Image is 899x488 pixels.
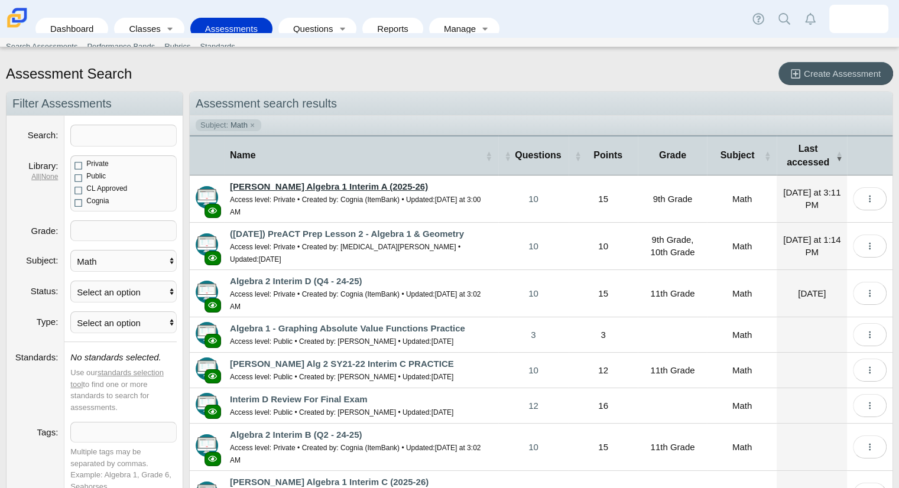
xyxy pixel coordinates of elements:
button: More options [853,235,887,258]
span: Subject: [200,120,228,131]
a: [PERSON_NAME] Algebra 1 Interim C (2025-26) [230,477,429,487]
a: Algebra 2 Interim B (Q2 - 24-25) [230,430,362,440]
a: All [31,173,39,181]
tags: ​ [70,220,177,241]
a: 3 [498,317,569,352]
td: Math [707,353,777,388]
time: Mar 8, 2022 at 2:20 PM [431,373,454,381]
label: Type [37,317,59,327]
td: 11th Grade [638,424,707,471]
span: Questions : Activate to sort [504,150,511,162]
h1: Assessment Search [6,64,132,84]
img: type-advanced.svg [196,393,218,415]
time: Sep 29, 2025 at 1:14 PM [783,235,840,257]
a: Standards [195,38,239,56]
a: Assessments [196,18,267,40]
span: Create Assessment [804,69,881,79]
a: Manage [435,18,477,40]
a: [PERSON_NAME] Alg 2 SY21-22 Interim C PRACTICE [230,359,454,369]
img: type-advanced.svg [196,434,218,457]
td: 15 [569,175,638,223]
time: May 30, 2022 at 9:23 AM [431,408,454,417]
a: 10 [498,353,569,388]
a: Algebra 1 - Graphing Absolute Value Functions Practice [230,323,465,333]
dfn: | [12,172,58,182]
label: Library [28,161,58,171]
span: Points : Activate to sort [575,150,582,162]
img: Carmen School of Science & Technology [5,5,30,30]
a: Algebra 2 Interim D (Q4 - 24-25) [230,276,362,286]
label: Standards [15,352,59,362]
td: 15 [569,270,638,317]
label: Search [28,130,59,140]
a: Create Assessment [778,62,893,85]
a: Toggle expanded [334,18,350,40]
td: Math [707,424,777,471]
a: cristian.hernandez.vZWwJa [829,5,888,33]
time: Sep 30, 2025 at 3:11 PM [783,187,840,210]
small: Access level: Private • Created by: [MEDICAL_DATA][PERSON_NAME] • Updated: [230,243,460,263]
td: Math [707,175,777,223]
span: Subject : Activate to sort [764,150,771,162]
h2: Filter Assessments [7,92,183,116]
button: More options [853,394,887,417]
td: 9th Grade [638,175,707,223]
small: Access level: Private • Created by: Cognia (ItemBank) • Updated: [230,290,481,311]
button: More options [853,359,887,382]
td: 16 [569,388,638,424]
button: More options [853,187,887,210]
a: Interim D Review For Final Exam [230,394,368,404]
a: 12 [498,388,569,423]
td: Math [707,270,777,317]
time: Sep 30, 2025 at 3:02 AM [230,290,481,311]
a: ([DATE]) PreACT Prep Lesson 2 - Algebra 1 & Geometry [230,229,464,239]
time: Aug 18, 2025 at 2:44 PM [798,288,826,298]
a: Performance Bands [82,38,160,56]
button: More options [853,282,887,305]
tags: ​ [70,422,177,443]
div: Use our to find one or more standards to search for assessments. [70,367,177,413]
a: standards selection tool [70,368,164,389]
a: Reports [368,18,417,40]
a: 10 [498,424,569,470]
i: No standards selected. [70,352,161,362]
td: 12 [569,353,638,388]
label: Status [31,286,59,296]
span: Math [231,120,248,131]
td: 15 [569,424,638,471]
a: None [41,173,59,181]
td: 9th Grade, 10th Grade [638,223,707,270]
h2: Assessment search results [190,92,892,116]
span: Questions [514,149,563,162]
label: Grade [31,226,58,236]
a: Alerts [797,6,823,32]
a: Search Assessments [1,38,82,56]
td: 10 [569,223,638,270]
a: Toggle expanded [162,18,178,40]
a: Rubrics [160,38,195,56]
small: Access level: Public • Created by: [PERSON_NAME] • Updated: [230,408,453,417]
span: CL Approved [86,184,127,193]
time: Mar 11, 2022 at 3:21 PM [431,337,454,346]
label: Tags [37,427,58,437]
span: Cognia [86,197,109,205]
span: Last accessed [783,142,833,169]
td: Math [707,388,777,424]
a: 10 [498,175,569,222]
img: type-advanced.svg [196,322,218,344]
button: More options [853,323,887,346]
a: Classes [120,18,161,40]
span: Private [86,160,108,168]
a: 10 [498,270,569,317]
span: Subject [713,149,761,162]
a: Subject: Math [196,119,261,131]
span: Grade [644,149,701,162]
a: Dashboard [41,18,102,40]
time: Sep 30, 2025 at 3:00 AM [230,196,481,216]
button: More options [853,435,887,458]
td: 11th Grade [638,270,707,317]
a: Carmen School of Science & Technology [5,22,30,32]
a: 10 [498,223,569,269]
img: type-advanced.svg [196,233,218,256]
time: Sep 11, 2025 at 11:47 AM [259,255,281,263]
